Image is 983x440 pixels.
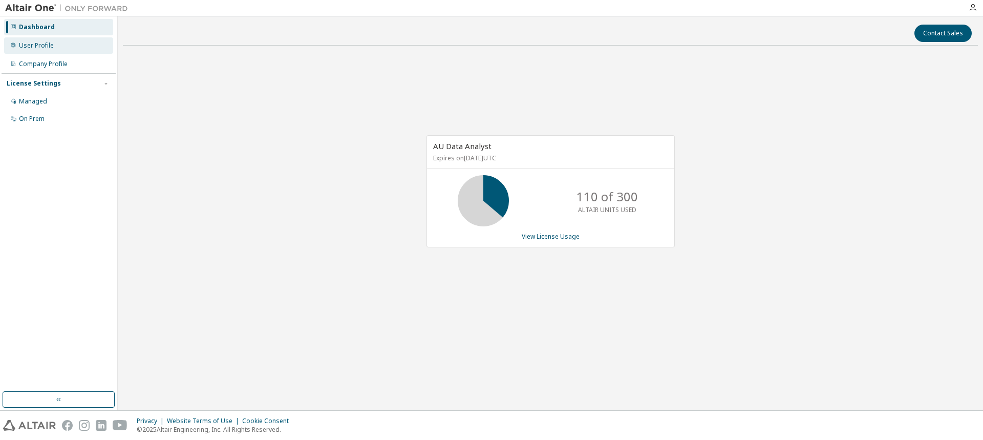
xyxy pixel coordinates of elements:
[576,188,638,205] p: 110 of 300
[19,60,68,68] div: Company Profile
[96,420,106,431] img: linkedin.svg
[19,115,45,123] div: On Prem
[137,425,295,434] p: © 2025 Altair Engineering, Inc. All Rights Reserved.
[167,417,242,425] div: Website Terms of Use
[113,420,127,431] img: youtube.svg
[433,141,491,151] span: AU Data Analyst
[137,417,167,425] div: Privacy
[522,232,580,241] a: View License Usage
[19,41,54,50] div: User Profile
[19,97,47,106] div: Managed
[5,3,133,13] img: Altair One
[3,420,56,431] img: altair_logo.svg
[242,417,295,425] div: Cookie Consent
[62,420,73,431] img: facebook.svg
[914,25,972,42] button: Contact Sales
[578,205,636,214] p: ALTAIR UNITS USED
[433,154,666,162] p: Expires on [DATE] UTC
[7,79,61,88] div: License Settings
[79,420,90,431] img: instagram.svg
[19,23,55,31] div: Dashboard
